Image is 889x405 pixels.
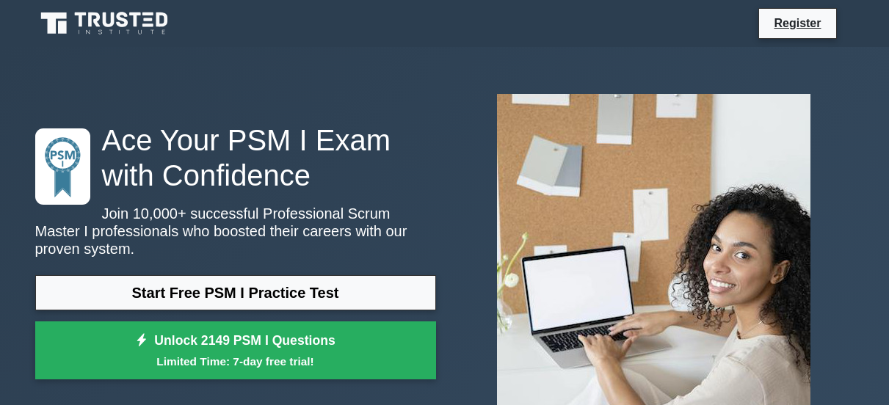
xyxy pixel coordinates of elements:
a: Unlock 2149 PSM I QuestionsLimited Time: 7-day free trial! [35,321,436,380]
a: Start Free PSM I Practice Test [35,275,436,310]
a: Register [765,14,830,32]
small: Limited Time: 7-day free trial! [54,353,418,370]
p: Join 10,000+ successful Professional Scrum Master I professionals who boosted their careers with ... [35,205,436,258]
h1: Ace Your PSM I Exam with Confidence [35,123,436,193]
